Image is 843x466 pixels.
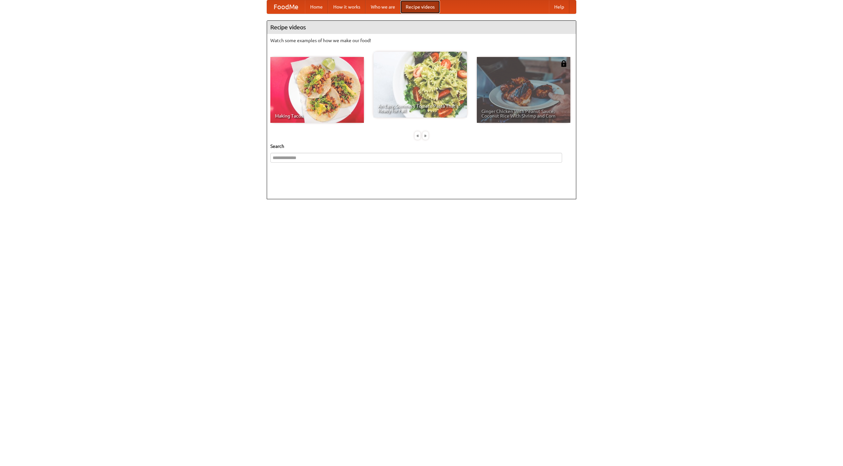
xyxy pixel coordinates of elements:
a: FoodMe [267,0,305,14]
span: An Easy, Summery Tomato Pasta That's Ready for Fall [378,104,462,113]
h5: Search [270,143,573,150]
a: Making Tacos [270,57,364,123]
a: Help [549,0,569,14]
div: » [422,131,428,140]
a: Home [305,0,328,14]
p: Watch some examples of how we make our food! [270,37,573,44]
div: « [415,131,421,140]
a: How it works [328,0,366,14]
a: Recipe videos [400,0,440,14]
a: An Easy, Summery Tomato Pasta That's Ready for Fall [373,52,467,118]
a: Who we are [366,0,400,14]
h4: Recipe videos [267,21,576,34]
span: Making Tacos [275,114,359,118]
img: 483408.png [560,60,567,67]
